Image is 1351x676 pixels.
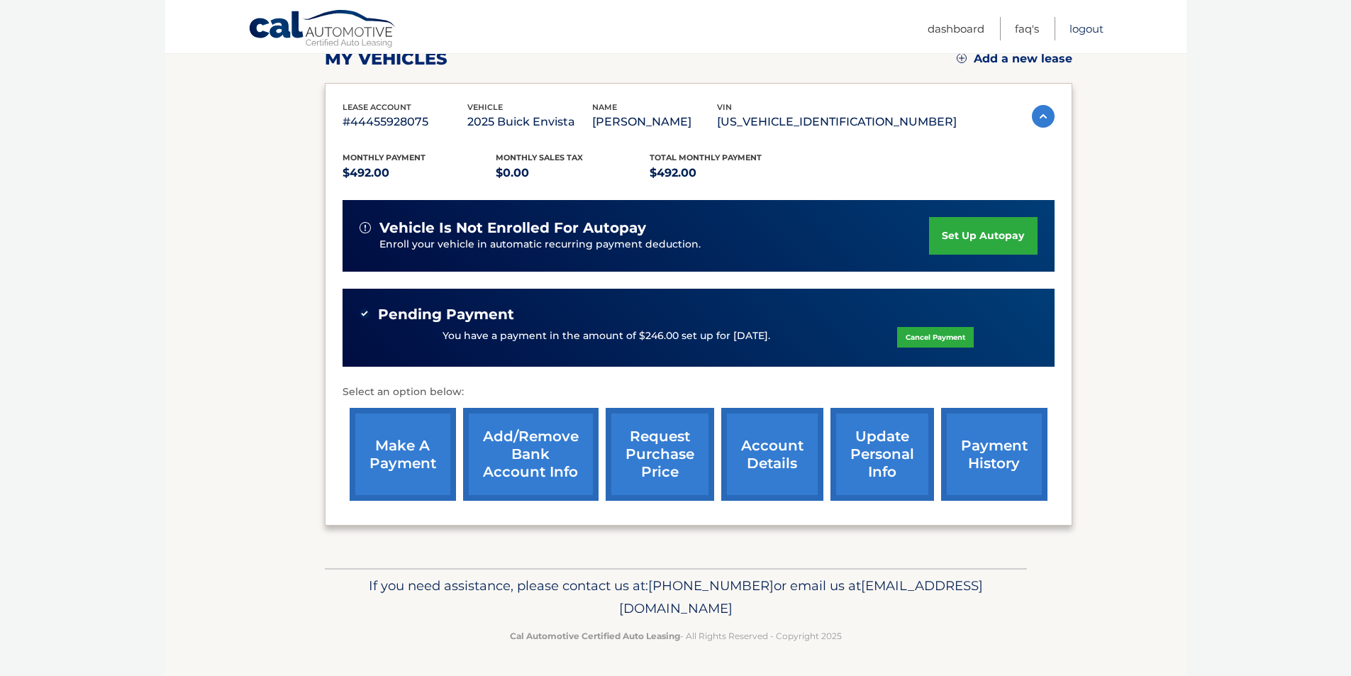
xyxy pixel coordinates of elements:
[650,163,804,183] p: $492.00
[496,153,583,162] span: Monthly sales Tax
[957,53,967,63] img: add.svg
[830,408,934,501] a: update personal info
[619,577,983,616] span: [EMAIL_ADDRESS][DOMAIN_NAME]
[1069,17,1103,40] a: Logout
[443,328,770,344] p: You have a payment in the amount of $246.00 set up for [DATE].
[360,222,371,233] img: alert-white.svg
[717,112,957,132] p: [US_VEHICLE_IDENTIFICATION_NUMBER]
[510,631,680,641] strong: Cal Automotive Certified Auto Leasing
[343,384,1055,401] p: Select an option below:
[463,408,599,501] a: Add/Remove bank account info
[467,112,592,132] p: 2025 Buick Envista
[343,102,411,112] span: lease account
[467,102,503,112] span: vehicle
[717,102,732,112] span: vin
[648,577,774,594] span: [PHONE_NUMBER]
[360,309,369,318] img: check-green.svg
[343,112,467,132] p: #44455928075
[1032,105,1055,128] img: accordion-active.svg
[941,408,1047,501] a: payment history
[897,327,974,348] a: Cancel Payment
[343,163,496,183] p: $492.00
[350,408,456,501] a: make a payment
[929,217,1037,255] a: set up autopay
[721,408,823,501] a: account details
[592,102,617,112] span: name
[378,306,514,323] span: Pending Payment
[606,408,714,501] a: request purchase price
[334,628,1018,643] p: - All Rights Reserved - Copyright 2025
[650,153,762,162] span: Total Monthly Payment
[957,52,1072,66] a: Add a new lease
[334,575,1018,620] p: If you need assistance, please contact us at: or email us at
[379,237,930,253] p: Enroll your vehicle in automatic recurring payment deduction.
[343,153,426,162] span: Monthly Payment
[592,112,717,132] p: [PERSON_NAME]
[496,163,650,183] p: $0.00
[325,48,447,70] h2: my vehicles
[379,219,646,237] span: vehicle is not enrolled for autopay
[1015,17,1039,40] a: FAQ's
[928,17,984,40] a: Dashboard
[248,9,397,50] a: Cal Automotive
